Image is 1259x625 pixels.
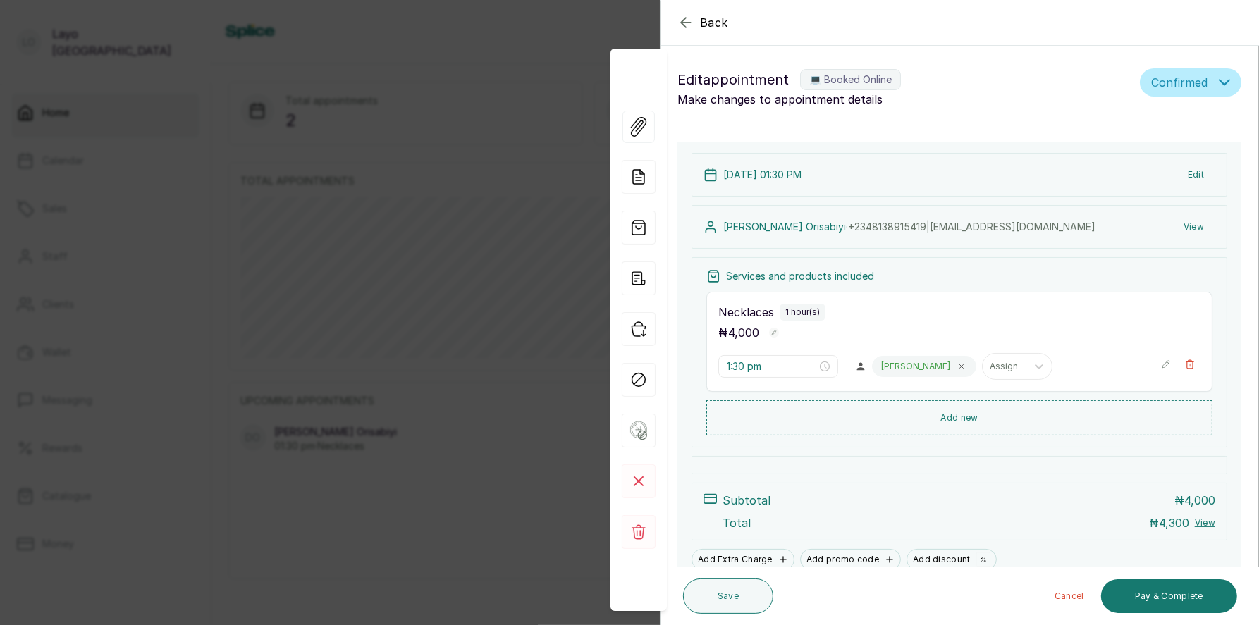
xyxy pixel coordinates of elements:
button: Add Extra Charge [692,549,794,570]
p: Necklaces [718,304,774,321]
p: ₦ [1149,514,1189,531]
p: ₦ [718,324,759,341]
button: Add new [706,400,1212,435]
p: Total [723,514,751,531]
p: [PERSON_NAME] [881,361,950,372]
span: Edit appointment [677,68,789,91]
button: Cancel [1043,579,1095,613]
p: ₦ [1174,492,1215,509]
span: Confirmed [1151,74,1208,91]
p: Make changes to appointment details [677,91,1134,108]
button: Save [683,578,773,614]
button: View [1172,214,1215,240]
button: Pay & Complete [1101,579,1237,613]
p: Subtotal [723,492,770,509]
p: [PERSON_NAME] Orisabiyi · [723,220,1095,234]
button: Edit [1177,162,1215,187]
span: 4,000 [1184,493,1215,507]
button: View [1195,517,1215,528]
span: 4,000 [728,326,759,340]
span: 4,300 [1159,516,1189,530]
button: Add promo code [800,549,901,570]
span: Back [700,14,728,31]
label: 💻 Booked Online [800,69,901,90]
p: 1 hour(s) [785,307,820,318]
button: Back [677,14,728,31]
input: Select time [727,359,817,374]
span: +234 8138915419 | [EMAIL_ADDRESS][DOMAIN_NAME] [848,221,1095,233]
p: [DATE] 01:30 PM [723,168,802,182]
button: Add discount [907,549,997,570]
button: Confirmed [1140,68,1241,97]
p: Services and products included [726,269,874,283]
